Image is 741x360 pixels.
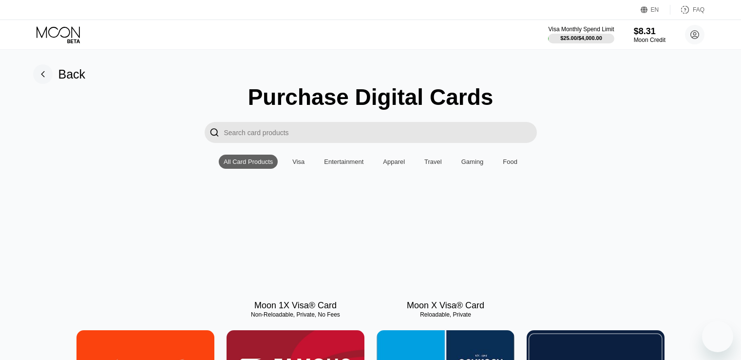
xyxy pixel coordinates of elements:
[634,26,665,43] div: $8.31Moon Credit
[227,311,364,318] div: Non-Reloadable, Private, No Fees
[424,158,442,165] div: Travel
[548,26,614,33] div: Visa Monthly Spend Limit
[641,5,670,15] div: EN
[292,158,304,165] div: Visa
[224,122,537,143] input: Search card products
[503,158,517,165] div: Food
[634,26,665,37] div: $8.31
[693,6,704,13] div: FAQ
[702,321,733,352] iframe: Button to launch messaging window
[224,158,273,165] div: All Card Products
[378,155,410,169] div: Apparel
[58,67,86,81] div: Back
[205,122,224,143] div: 
[383,158,405,165] div: Apparel
[254,300,337,311] div: Moon 1X Visa® Card
[377,311,514,318] div: Reloadable, Private
[407,300,484,311] div: Moon X Visa® Card
[419,155,447,169] div: Travel
[634,37,665,43] div: Moon Credit
[651,6,659,13] div: EN
[33,64,86,84] div: Back
[456,155,489,169] div: Gaming
[324,158,363,165] div: Entertainment
[287,155,309,169] div: Visa
[219,155,278,169] div: All Card Products
[209,127,219,138] div: 
[670,5,704,15] div: FAQ
[319,155,368,169] div: Entertainment
[498,155,522,169] div: Food
[461,158,484,165] div: Gaming
[248,84,494,110] div: Purchase Digital Cards
[548,26,614,43] div: Visa Monthly Spend Limit$25.00/$4,000.00
[560,35,602,41] div: $25.00 / $4,000.00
